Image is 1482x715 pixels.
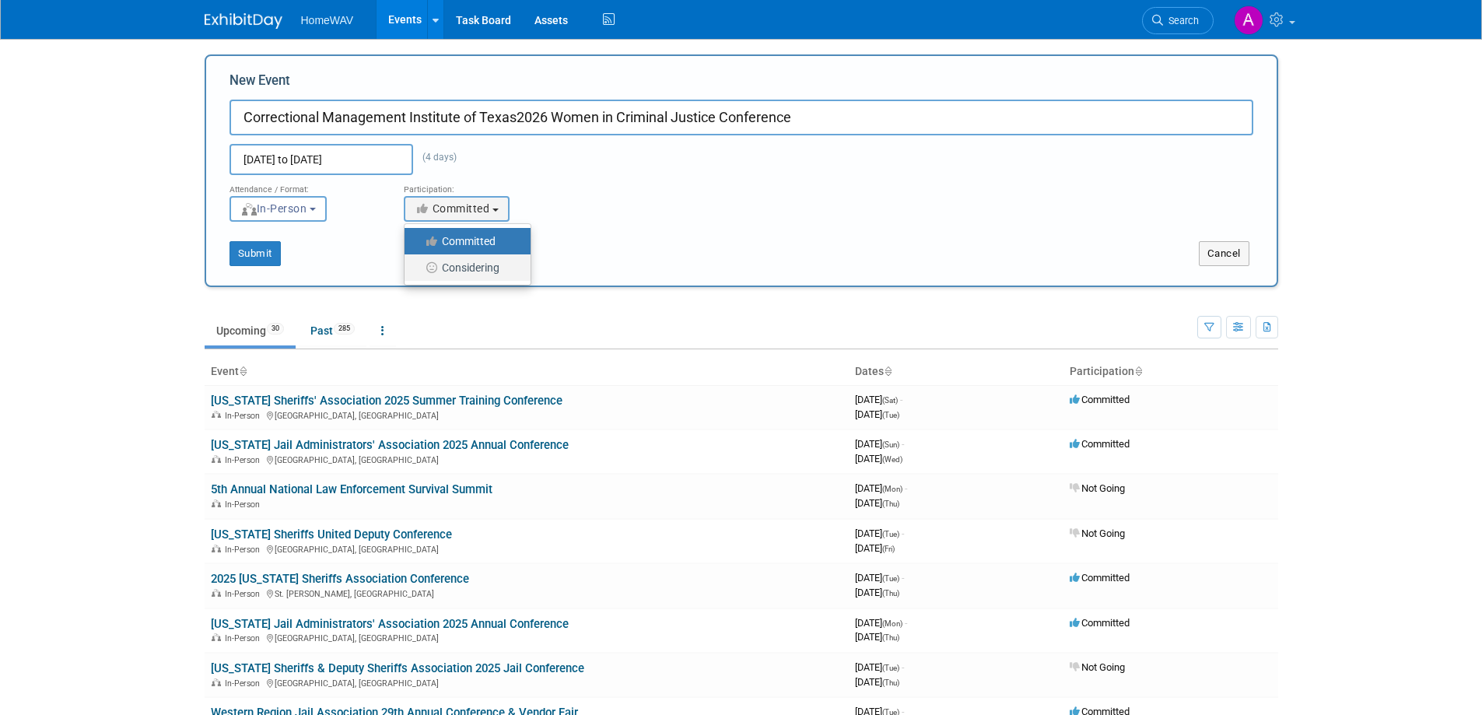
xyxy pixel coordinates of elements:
th: Dates [849,359,1063,385]
span: (Mon) [882,485,902,493]
button: Cancel [1199,241,1249,266]
a: Upcoming30 [205,316,296,345]
a: 5th Annual National Law Enforcement Survival Summit [211,482,492,496]
a: [US_STATE] Sheriffs United Deputy Conference [211,527,452,542]
span: Not Going [1070,661,1125,673]
span: (Tue) [882,530,899,538]
span: Not Going [1070,527,1125,539]
label: Considering [412,258,515,278]
span: [DATE] [855,482,907,494]
span: - [902,661,904,673]
div: Attendance / Format: [229,175,380,195]
img: In-Person Event [212,545,221,552]
div: Participation: [404,175,555,195]
span: (Tue) [882,574,899,583]
div: [GEOGRAPHIC_DATA], [GEOGRAPHIC_DATA] [211,542,843,555]
span: HomeWAV [301,14,354,26]
span: In-Person [240,202,307,215]
th: Event [205,359,849,385]
span: Committed [415,202,490,215]
span: In-Person [225,589,265,599]
span: [DATE] [855,631,899,643]
span: Committed [1070,617,1130,629]
img: Amanda Jasper [1234,5,1263,35]
span: Search [1163,15,1199,26]
img: In-Person Event [212,678,221,686]
span: (Sun) [882,440,899,449]
span: Committed [1070,394,1130,405]
span: [DATE] [855,438,904,450]
button: Committed [404,196,510,222]
a: [US_STATE] Jail Administrators' Association 2025 Annual Conference [211,438,569,452]
div: [GEOGRAPHIC_DATA], [GEOGRAPHIC_DATA] [211,676,843,689]
span: (Thu) [882,678,899,687]
span: (Tue) [882,411,899,419]
span: - [900,394,902,405]
span: Not Going [1070,482,1125,494]
span: (Tue) [882,664,899,672]
span: Committed [1070,438,1130,450]
span: 285 [334,323,355,335]
button: In-Person [229,196,327,222]
a: [US_STATE] Sheriffs & Deputy Sheriffs Association 2025 Jail Conference [211,661,584,675]
span: (Mon) [882,619,902,628]
span: [DATE] [855,542,895,554]
span: [DATE] [855,497,899,509]
img: In-Person Event [212,499,221,507]
span: [DATE] [855,617,907,629]
span: [DATE] [855,453,902,464]
span: (Thu) [882,589,899,598]
a: Search [1142,7,1214,34]
img: ExhibitDay [205,13,282,29]
div: [GEOGRAPHIC_DATA], [GEOGRAPHIC_DATA] [211,631,843,643]
img: In-Person Event [212,455,221,463]
span: - [902,438,904,450]
span: In-Person [225,678,265,689]
span: (Thu) [882,499,899,508]
span: In-Person [225,633,265,643]
span: [DATE] [855,572,904,584]
span: (4 days) [413,152,457,163]
a: [US_STATE] Sheriffs' Association 2025 Summer Training Conference [211,394,562,408]
input: Start Date - End Date [229,144,413,175]
button: Submit [229,241,281,266]
a: [US_STATE] Jail Administrators' Association 2025 Annual Conference [211,617,569,631]
span: [DATE] [855,661,904,673]
span: (Wed) [882,455,902,464]
img: In-Person Event [212,411,221,419]
img: In-Person Event [212,589,221,597]
span: 30 [267,323,284,335]
label: New Event [229,72,290,96]
input: Name of Trade Show / Conference [229,100,1253,135]
span: - [905,482,907,494]
a: Sort by Start Date [884,365,892,377]
div: St. [PERSON_NAME], [GEOGRAPHIC_DATA] [211,587,843,599]
span: - [905,617,907,629]
span: In-Person [225,545,265,555]
span: - [902,572,904,584]
a: Past285 [299,316,366,345]
div: [GEOGRAPHIC_DATA], [GEOGRAPHIC_DATA] [211,408,843,421]
span: (Sat) [882,396,898,405]
img: In-Person Event [212,633,221,641]
span: In-Person [225,499,265,510]
div: [GEOGRAPHIC_DATA], [GEOGRAPHIC_DATA] [211,453,843,465]
span: [DATE] [855,394,902,405]
span: (Thu) [882,633,899,642]
span: In-Person [225,411,265,421]
span: In-Person [225,455,265,465]
span: [DATE] [855,587,899,598]
span: [DATE] [855,527,904,539]
span: Committed [1070,572,1130,584]
span: [DATE] [855,676,899,688]
th: Participation [1063,359,1278,385]
a: Sort by Participation Type [1134,365,1142,377]
span: (Fri) [882,545,895,553]
label: Committed [412,231,515,251]
a: 2025 [US_STATE] Sheriffs Association Conference [211,572,469,586]
span: [DATE] [855,408,899,420]
span: - [902,527,904,539]
a: Sort by Event Name [239,365,247,377]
